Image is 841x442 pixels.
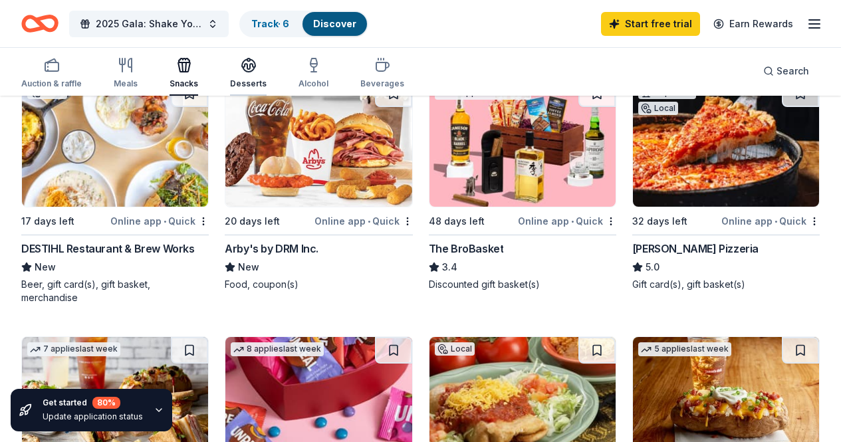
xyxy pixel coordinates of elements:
[225,80,412,291] a: Image for Arby's by DRM Inc.20 days leftOnline app•QuickArby's by DRM Inc.NewFood, coupon(s)
[231,342,324,356] div: 8 applies last week
[368,216,370,227] span: •
[638,342,731,356] div: 5 applies last week
[601,12,700,36] a: Start free trial
[632,213,687,229] div: 32 days left
[21,278,209,304] div: Beer, gift card(s), gift basket, merchandise
[114,52,138,96] button: Meals
[632,241,759,257] div: [PERSON_NAME] Pizzeria
[251,18,289,29] a: Track· 6
[92,397,120,409] div: 80 %
[313,18,356,29] a: Discover
[21,8,59,39] a: Home
[43,397,143,409] div: Get started
[22,80,208,207] img: Image for DESTIHL Restaurant & Brew Works
[225,80,412,207] img: Image for Arby's by DRM Inc.
[632,80,820,291] a: Image for Lou Malnati's PizzeriaTop ratedLocal32 days leftOnline app•Quick[PERSON_NAME] Pizzeria5...
[429,213,485,229] div: 48 days left
[777,63,809,79] span: Search
[429,80,616,207] img: Image for The BroBasket
[646,259,660,275] span: 5.0
[230,78,267,89] div: Desserts
[69,11,229,37] button: 2025 Gala: Shake Your Tail Feather
[429,80,616,291] a: Image for The BroBasket18 applieslast week48 days leftOnline app•QuickThe BroBasket3.4Discounted ...
[35,259,56,275] span: New
[170,78,198,89] div: Snacks
[225,278,412,291] div: Food, coupon(s)
[27,342,120,356] div: 7 applies last week
[360,78,404,89] div: Beverages
[633,80,819,207] img: Image for Lou Malnati's Pizzeria
[638,102,678,115] div: Local
[299,78,328,89] div: Alcohol
[775,216,777,227] span: •
[571,216,574,227] span: •
[21,80,209,304] a: Image for DESTIHL Restaurant & Brew WorksLocal17 days leftOnline app•QuickDESTIHL Restaurant & Br...
[721,213,820,229] div: Online app Quick
[518,213,616,229] div: Online app Quick
[21,241,195,257] div: DESTIHL Restaurant & Brew Works
[170,52,198,96] button: Snacks
[225,241,318,257] div: Arby's by DRM Inc.
[21,52,82,96] button: Auction & raffle
[442,259,457,275] span: 3.4
[429,241,504,257] div: The BroBasket
[429,278,616,291] div: Discounted gift basket(s)
[753,58,820,84] button: Search
[230,52,267,96] button: Desserts
[238,259,259,275] span: New
[96,16,202,32] span: 2025 Gala: Shake Your Tail Feather
[314,213,413,229] div: Online app Quick
[239,11,368,37] button: Track· 6Discover
[110,213,209,229] div: Online app Quick
[360,52,404,96] button: Beverages
[225,213,280,229] div: 20 days left
[21,78,82,89] div: Auction & raffle
[435,342,475,356] div: Local
[632,278,820,291] div: Gift card(s), gift basket(s)
[43,411,143,422] div: Update application status
[21,213,74,229] div: 17 days left
[114,78,138,89] div: Meals
[705,12,801,36] a: Earn Rewards
[299,52,328,96] button: Alcohol
[164,216,166,227] span: •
